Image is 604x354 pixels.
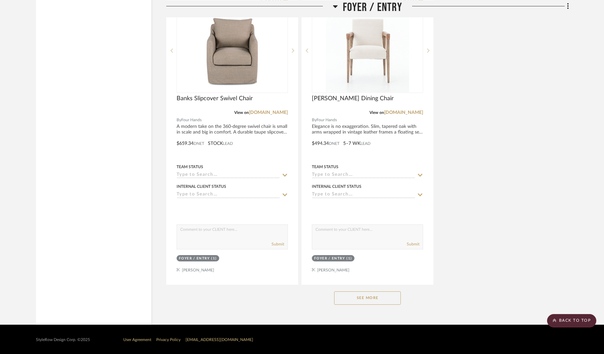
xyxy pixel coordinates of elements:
[312,117,316,123] span: By
[36,337,90,342] div: StyleRow Design Corp. ©2025
[177,183,226,189] div: Internal Client Status
[177,172,280,178] input: Type to Search…
[211,256,217,261] div: (1)
[177,192,280,198] input: Type to Search…
[177,164,203,170] div: Team Status
[179,256,210,261] div: Foyer / Entry
[312,192,415,198] input: Type to Search…
[181,117,202,123] span: Four Hands
[312,183,361,189] div: Internal Client Status
[177,117,181,123] span: By
[123,338,151,342] a: User Agreement
[384,110,423,115] a: [DOMAIN_NAME]
[272,241,284,247] button: Submit
[312,172,415,178] input: Type to Search…
[186,338,253,342] a: [EMAIL_ADDRESS][DOMAIN_NAME]
[369,111,384,115] span: View on
[191,9,274,92] img: Banks Slipcover Swivel Chair
[314,256,345,261] div: Foyer / Entry
[312,164,338,170] div: Team Status
[547,314,596,327] scroll-to-top-button: BACK TO TOP
[346,256,352,261] div: (1)
[234,111,249,115] span: View on
[312,95,394,102] span: [PERSON_NAME] Dining Chair
[326,9,409,92] img: Reuben Dining Chair
[177,95,253,102] span: Banks Slipcover Swivel Chair
[334,291,401,305] button: See More
[249,110,288,115] a: [DOMAIN_NAME]
[407,241,419,247] button: Submit
[156,338,181,342] a: Privacy Policy
[316,117,337,123] span: Four Hands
